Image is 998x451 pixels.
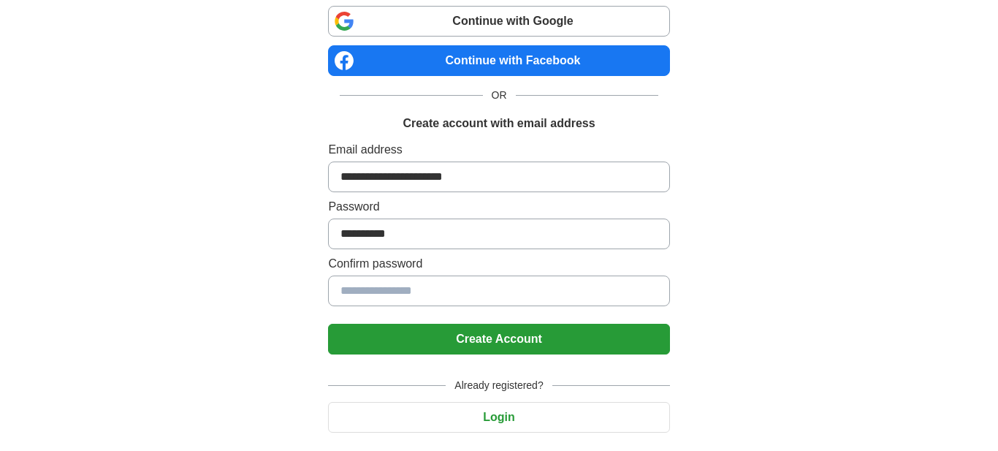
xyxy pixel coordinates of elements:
a: Continue with Facebook [328,45,669,76]
a: Continue with Google [328,6,669,37]
label: Password [328,198,669,216]
span: Already registered? [446,378,552,393]
label: Confirm password [328,255,669,273]
a: Login [328,411,669,423]
label: Email address [328,141,669,159]
h1: Create account with email address [403,115,595,132]
span: OR [483,88,516,103]
button: Create Account [328,324,669,355]
button: Login [328,402,669,433]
